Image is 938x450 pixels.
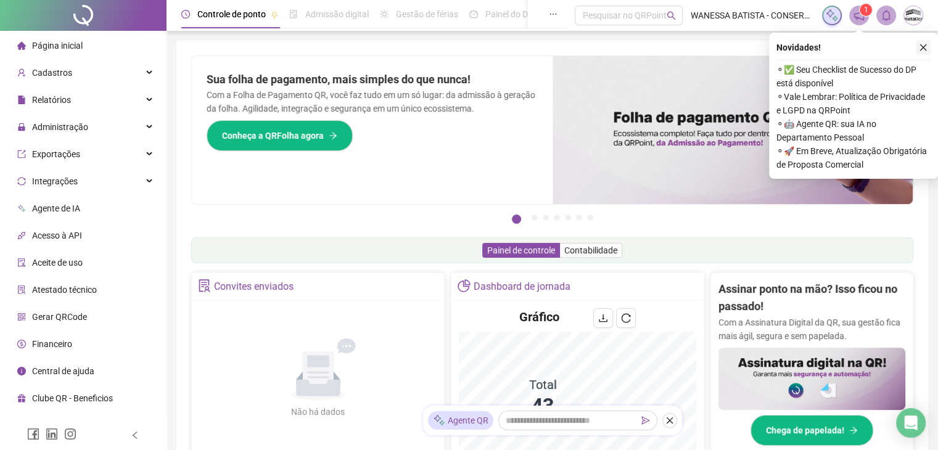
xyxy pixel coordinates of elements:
span: Acesso à API [32,231,82,240]
span: instagram [64,428,76,440]
span: Clube QR - Beneficios [32,393,113,403]
span: pie-chart [458,279,471,292]
span: Painel do DP [485,9,533,19]
span: file [17,96,26,104]
span: close [919,43,928,52]
span: lock [17,123,26,131]
span: ⚬ ✅ Seu Checklist de Sucesso do DP está disponível [776,63,931,90]
img: sparkle-icon.fc2bf0ac1784a2077858766a79e2daf3.svg [825,9,839,22]
img: banner%2F02c71560-61a6-44d4-94b9-c8ab97240462.png [718,348,905,410]
p: Com a Assinatura Digital da QR, sua gestão fica mais ágil, segura e sem papelada. [718,316,905,343]
span: Gerar QRCode [32,312,87,322]
button: 5 [565,215,571,221]
span: Chega de papelada! [766,423,844,437]
img: banner%2F8d14a306-6205-4263-8e5b-06e9a85ad873.png [553,56,913,204]
span: Atestado técnico [32,285,97,295]
div: Open Intercom Messenger [896,408,926,438]
span: qrcode [17,313,26,321]
span: sync [17,177,26,186]
button: 3 [543,215,549,221]
div: Não há dados [261,405,375,419]
span: home [17,41,26,50]
span: clock-circle [181,10,190,18]
span: left [131,431,139,440]
span: Novidades ! [776,41,821,54]
span: dollar [17,340,26,348]
span: Admissão digital [305,9,369,19]
span: pushpin [271,11,278,18]
span: Aceite de uso [32,258,83,268]
span: download [598,313,608,323]
span: dashboard [469,10,478,18]
span: facebook [27,428,39,440]
span: Agente de IA [32,203,80,213]
span: linkedin [46,428,58,440]
h2: Sua folha de pagamento, mais simples do que nunca! [207,71,538,88]
button: 4 [554,215,560,221]
span: arrow-right [329,131,337,140]
span: Cadastros [32,68,72,78]
span: Administração [32,122,88,132]
span: close [665,416,674,425]
span: ⚬ 🤖 Agente QR: sua IA no Departamento Pessoal [776,117,931,144]
button: 6 [576,215,582,221]
span: ellipsis [549,10,557,18]
span: audit [17,258,26,267]
button: 7 [587,215,593,221]
span: Conheça a QRFolha agora [222,129,324,142]
img: sparkle-icon.fc2bf0ac1784a2077858766a79e2daf3.svg [433,414,445,427]
div: Agente QR [428,411,493,430]
span: Central de ajuda [32,366,94,376]
span: Financeiro [32,339,72,349]
h2: Assinar ponto na mão? Isso ficou no passado! [718,280,905,316]
span: WANESSA BATISTA - CONSERV METALICA ENGENHARIA LTDA [690,9,815,22]
span: Contabilidade [564,245,617,255]
button: Chega de papelada! [751,415,873,446]
h4: Gráfico [519,308,559,325]
img: 17951 [904,6,923,25]
span: sun [380,10,389,18]
span: api [17,231,26,240]
span: Página inicial [32,41,83,51]
sup: 1 [860,4,872,16]
span: info-circle [17,367,26,375]
div: Convites enviados [214,276,294,297]
span: Integrações [32,176,78,186]
span: ⚬ Vale Lembrar: Política de Privacidade e LGPD na QRPoint [776,90,931,117]
span: send [641,416,650,425]
span: Relatórios [32,95,71,105]
span: Gestão de férias [396,9,458,19]
span: arrow-right [849,426,858,435]
span: ⚬ 🚀 Em Breve, Atualização Obrigatória de Proposta Comercial [776,144,931,171]
span: bell [881,10,892,21]
div: Dashboard de jornada [474,276,570,297]
span: Controle de ponto [197,9,266,19]
span: user-add [17,68,26,77]
span: reload [621,313,631,323]
span: file-done [289,10,298,18]
span: notification [854,10,865,21]
button: 1 [512,215,521,224]
span: search [667,11,676,20]
span: solution [17,285,26,294]
p: Com a Folha de Pagamento QR, você faz tudo em um só lugar: da admissão à geração da folha. Agilid... [207,88,538,115]
button: Conheça a QRFolha agora [207,120,353,151]
span: Exportações [32,149,80,159]
span: Painel de controle [487,245,555,255]
span: gift [17,394,26,403]
span: solution [198,279,211,292]
span: 1 [864,6,868,14]
button: 2 [532,215,538,221]
span: export [17,150,26,158]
